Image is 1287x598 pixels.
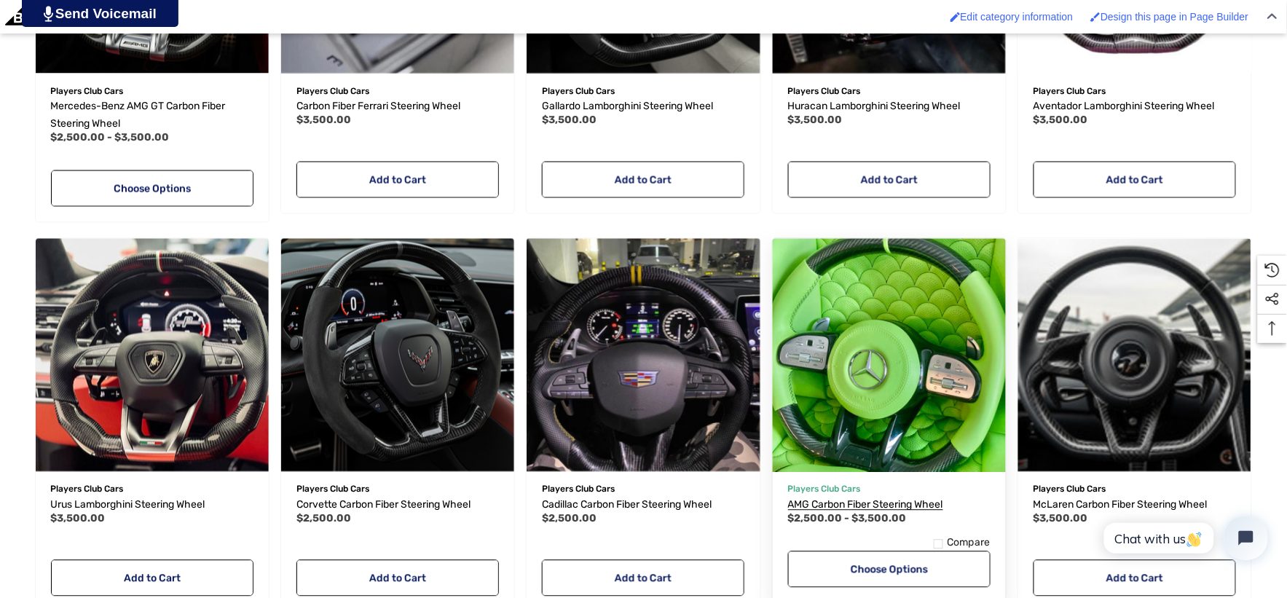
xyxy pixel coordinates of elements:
[281,239,514,472] a: Corvette Carbon Fiber Steering Wheel,$2,500.00
[1088,504,1280,573] iframe: Tidio Chat
[1267,13,1278,20] img: Close Admin Bar
[1034,101,1215,113] span: Aventador Lamborghini Steering Wheel
[51,513,106,525] span: $3,500.00
[542,497,744,514] a: Cadillac Carbon Fiber Steering Wheel,$2,500.00
[542,499,712,511] span: Cadillac Carbon Fiber Steering Wheel
[1265,292,1280,307] svg: Social Media
[1090,12,1101,22] img: Enabled brush for page builder edit.
[788,551,991,588] a: Choose Options
[1034,114,1088,127] span: $3,500.00
[51,101,226,130] span: Mercedes-Benz AMG GT Carbon Fiber Steering Wheel
[1034,560,1236,597] a: Add to Cart
[296,162,499,198] a: Add to Cart
[51,497,253,514] a: Urus Lamborghini Steering Wheel,$3,500.00
[788,98,991,116] a: Huracan Lamborghini Steering Wheel,$3,500.00
[542,114,597,127] span: $3,500.00
[788,114,843,127] span: $3,500.00
[51,98,253,133] a: Mercedes-Benz AMG GT Carbon Fiber Steering Wheel,Price range from $2,500.00 to $3,500.00
[542,560,744,597] a: Add to Cart
[296,480,499,499] p: Players Club Cars
[788,82,991,101] p: Players Club Cars
[788,497,991,514] a: AMG Carbon Fiber Steering Wheel,Price range from $2,500.00 to $3,500.00
[542,101,713,113] span: Gallardo Lamborghini Steering Wheel
[36,239,269,472] img: Urus Lamborghini Steering Wheel
[1034,162,1236,198] a: Add to Cart
[788,499,943,511] span: AMG Carbon Fiber Steering Wheel
[542,82,744,101] p: Players Club Cars
[1265,263,1280,278] svg: Recently Viewed
[1018,239,1251,472] a: McLaren Carbon Fiber Steering Wheel,$3,500.00
[1034,82,1236,101] p: Players Club Cars
[51,82,253,101] p: Players Club Cars
[788,480,991,499] p: Players Club Cars
[961,11,1074,23] span: Edit category information
[542,513,597,525] span: $2,500.00
[527,239,760,472] img: Carbon Fiber Cadillac Steering Wheel
[296,499,471,511] span: Corvette Carbon Fiber Steering Wheel
[1101,11,1248,23] span: Design this page in Page Builder
[1018,239,1251,472] img: Carbon Fiber McLaren 720S Steering Wheel
[51,499,205,511] span: Urus Lamborghini Steering Wheel
[542,480,744,499] p: Players Club Cars
[773,239,1006,472] a: AMG Carbon Fiber Steering Wheel,Price range from $2,500.00 to $3,500.00
[51,480,253,499] p: Players Club Cars
[1083,4,1256,30] a: Enabled brush for page builder edit. Design this page in Page Builder
[1258,321,1287,336] svg: Top
[1034,480,1236,499] p: Players Club Cars
[1034,499,1208,511] span: McLaren Carbon Fiber Steering Wheel
[296,98,499,116] a: Carbon Fiber Ferrari Steering Wheel,$3,500.00
[788,513,907,525] span: $2,500.00 - $3,500.00
[788,101,961,113] span: Huracan Lamborghini Steering Wheel
[943,4,1081,30] a: Enabled brush for category edit Edit category information
[1034,513,1088,525] span: $3,500.00
[1034,497,1236,514] a: McLaren Carbon Fiber Steering Wheel,$3,500.00
[527,239,760,472] a: Cadillac Carbon Fiber Steering Wheel,$2,500.00
[281,239,514,472] img: Carbon Fiber Corvette C8 Steering Wheel
[947,537,991,550] span: Compare
[51,132,170,144] span: $2,500.00 - $3,500.00
[296,82,499,101] p: Players Club Cars
[761,227,1018,484] img: Mercedes AMG Steering Wheel
[951,12,961,22] img: Enabled brush for category edit
[36,239,269,472] a: Urus Lamborghini Steering Wheel,$3,500.00
[542,98,744,116] a: Gallardo Lamborghini Steering Wheel,$3,500.00
[296,513,351,525] span: $2,500.00
[1034,98,1236,116] a: Aventador Lamborghini Steering Wheel,$3,500.00
[51,560,253,597] a: Add to Cart
[296,114,351,127] span: $3,500.00
[296,497,499,514] a: Corvette Carbon Fiber Steering Wheel,$2,500.00
[542,162,744,198] a: Add to Cart
[51,170,253,207] a: Choose Options
[296,101,460,113] span: Carbon Fiber Ferrari Steering Wheel
[788,162,991,198] a: Add to Cart
[296,560,499,597] a: Add to Cart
